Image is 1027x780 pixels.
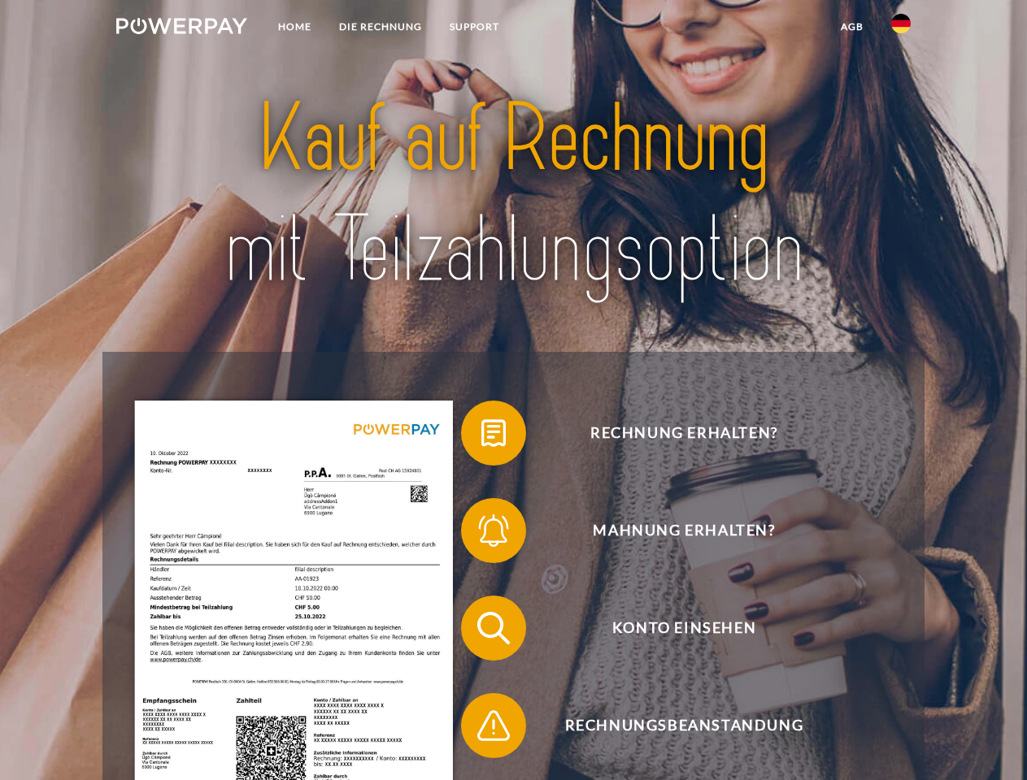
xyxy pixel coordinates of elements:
img: qb_warning.svg [473,705,514,746]
img: qb_bill.svg [473,413,514,453]
img: title-powerpay_de.svg [155,78,872,311]
a: Home [264,12,325,41]
span: Mahnung erhalten? [485,498,883,563]
img: de [891,14,911,33]
img: qb_search.svg [473,608,514,648]
img: logo-powerpay-white.svg [116,18,247,34]
img: qb_bell.svg [473,510,514,551]
a: SUPPORT [436,12,513,41]
span: Rechnungsbeanstandung [485,693,883,758]
span: Konto einsehen [485,596,883,661]
button: Rechnung erhalten? [461,401,884,466]
a: DIE RECHNUNG [325,12,436,41]
button: Rechnungsbeanstandung [461,693,884,758]
button: Mahnung erhalten? [461,498,884,563]
a: agb [827,12,877,41]
button: Konto einsehen [461,596,884,661]
span: Rechnung erhalten? [485,401,883,466]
